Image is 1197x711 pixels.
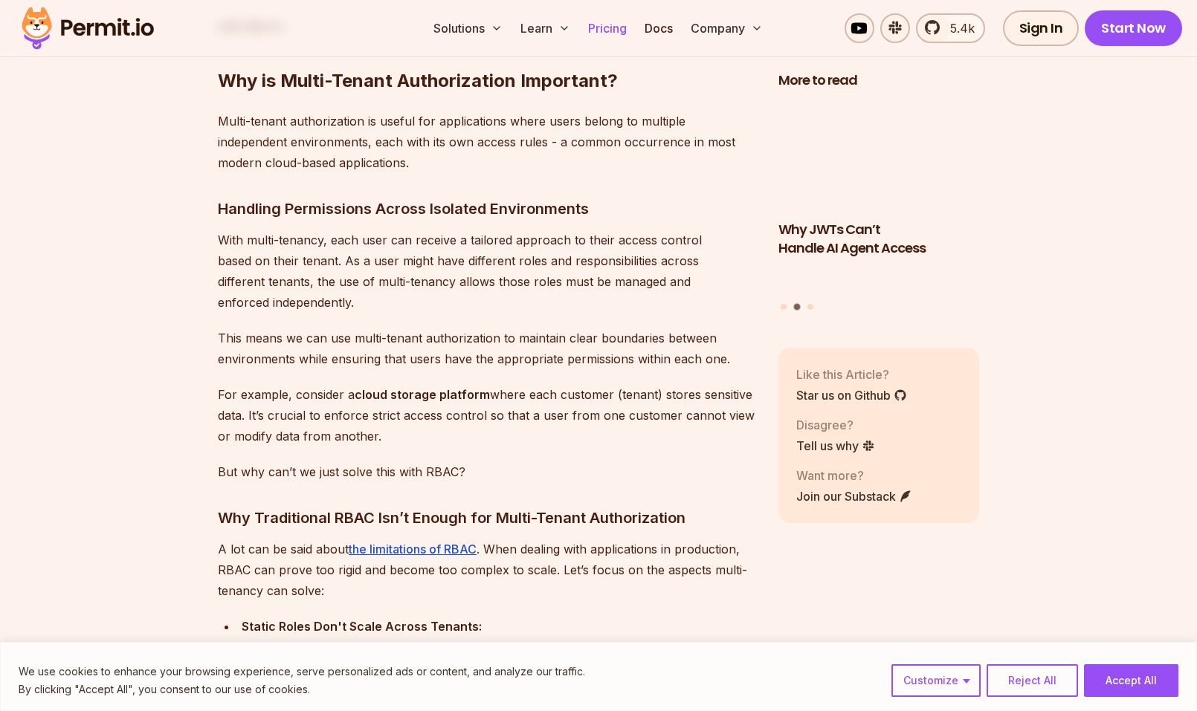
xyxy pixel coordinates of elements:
button: Go to slide 2 [794,303,801,310]
li: 2 of 3 [778,99,979,294]
button: Accept All [1084,664,1178,697]
p: With multi-tenancy, each user can receive a tailored approach to their access control based on th... [218,230,755,313]
p: For example, consider a where each customer (tenant) stores sensitive data. It’s crucial to enfor... [218,384,755,447]
p: Like this Article? [796,365,907,383]
h2: More to read [778,71,979,90]
a: 5.4k [916,13,985,43]
span: 5.4k [941,19,975,37]
strong: cloud storage platform [355,387,490,402]
img: Permit logo [15,3,161,53]
a: Why JWTs Can’t Handle AI Agent AccessWhy JWTs Can’t Handle AI Agent Access [778,99,979,294]
p: By clicking "Accept All", you consent to our use of cookies. [19,681,585,698]
a: Join our Substack [796,487,912,504]
div: Posts [778,99,979,312]
p: We use cookies to enhance your browsing experience, serve personalized ads or content, and analyz... [19,663,585,681]
p: Disagree? [796,415,875,433]
p: But why can’t we just solve this with RBAC? [218,461,755,482]
button: Customize [891,664,981,697]
h3: Handling Permissions Across Isolated Environments [218,197,755,221]
button: Go to slide 1 [781,303,787,309]
a: the limitations of RBAC [349,542,477,556]
img: Why JWTs Can’t Handle AI Agent Access [778,99,979,212]
p: A lot can be said about . When dealing with applications in production, RBAC can prove too rigid ... [218,539,755,601]
a: Star us on Github [796,386,907,403]
a: Tell us why [796,436,875,454]
p: Multi-tenant authorization is useful for applications where users belong to multiple independent ... [218,111,755,173]
p: Want more? [796,466,912,484]
h3: Why Traditional RBAC Isn’t Enough for Multi-Tenant Authorization [218,506,755,530]
strong: Static Roles Don't Scale Across Tenants: [242,619,482,634]
a: Pricing [582,13,633,43]
button: Reject All [987,664,1078,697]
a: Sign In [1003,10,1080,46]
h3: Why JWTs Can’t Handle AI Agent Access [778,220,979,257]
p: This means we can use multi-tenant authorization to maintain clear boundaries between environment... [218,328,755,369]
button: Go to slide 3 [807,303,813,309]
button: Company [685,13,769,43]
a: Docs [639,13,679,43]
button: Learn [514,13,576,43]
a: Start Now [1085,10,1182,46]
button: Solutions [427,13,509,43]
